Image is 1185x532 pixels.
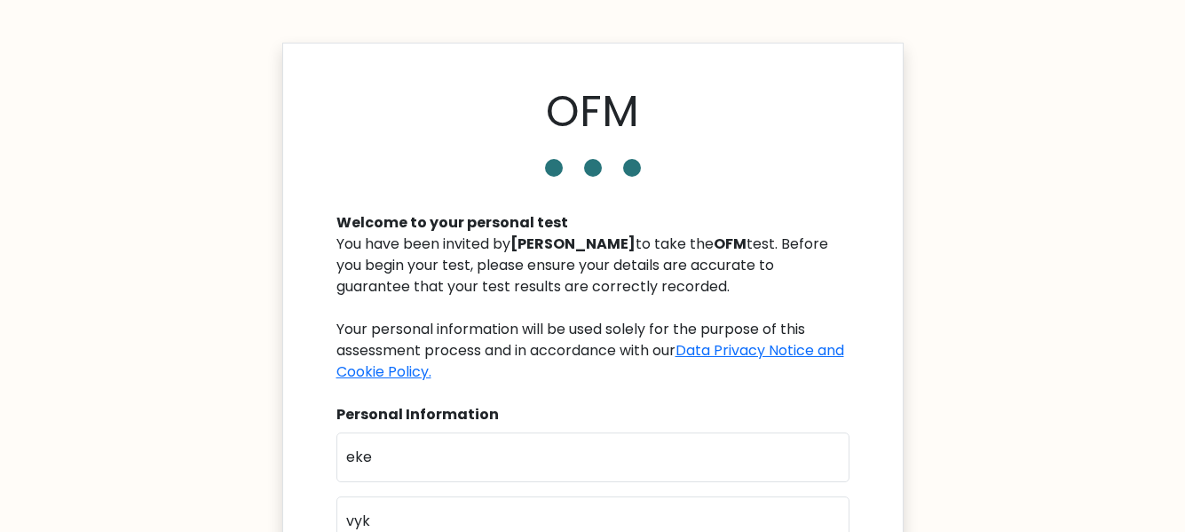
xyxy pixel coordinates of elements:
input: First name [336,433,849,482]
div: You have been invited by to take the test. Before you begin your test, please ensure your details... [336,234,849,383]
div: Personal Information [336,404,849,425]
a: Data Privacy Notice and Cookie Policy. [336,340,844,382]
h1: OFM [546,86,639,138]
b: [PERSON_NAME] [510,234,636,254]
div: Welcome to your personal test [336,212,849,234]
b: OFM [714,234,747,254]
